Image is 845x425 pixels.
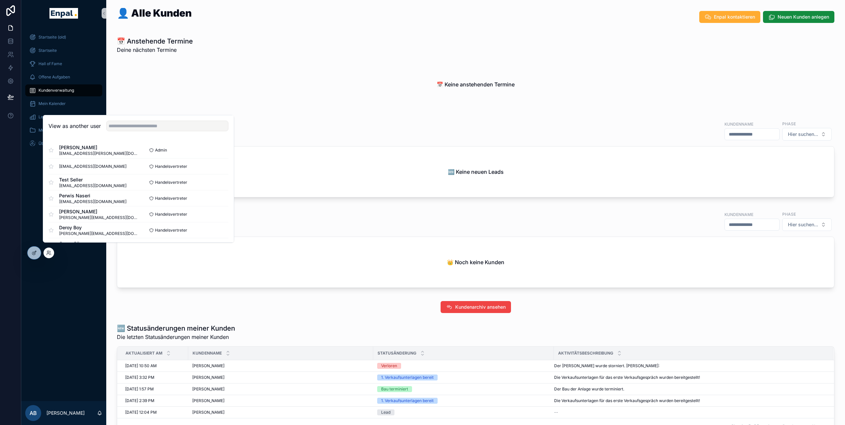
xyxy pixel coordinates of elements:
[39,128,76,133] span: Muster-Dokumente
[39,88,74,93] span: Kundenverwaltung
[193,351,222,356] span: Kundenname
[455,304,506,310] span: Kundenarchiv ansehen
[554,398,700,403] span: Die Verkaufsunterlagen für das erste Verkaufsgespräch wurden bereitgestellt!
[554,375,700,380] span: Die Verkaufsunterlagen für das erste Verkaufsgespräch wurden bereitgestellt!
[699,11,760,23] button: Enpal kontaktieren
[117,8,192,18] h1: 👤 Alle Kunden
[25,71,102,83] a: Offene Aufgaben
[192,398,224,403] span: [PERSON_NAME]
[381,409,390,415] div: Lead
[192,375,224,380] span: [PERSON_NAME]
[381,386,408,392] div: Bau terminiert
[59,183,127,188] span: [EMAIL_ADDRESS][DOMAIN_NAME]
[25,45,102,56] a: Startseite
[21,27,106,158] div: scrollable content
[59,240,127,247] span: Caner Güner
[39,74,70,80] span: Offene Aufgaben
[46,410,85,416] p: [PERSON_NAME]
[125,375,154,380] span: [DATE] 3:32 PM
[155,196,187,201] span: Handelsvertreter
[59,144,138,151] span: [PERSON_NAME]
[714,14,755,20] span: Enpal kontaktieren
[441,301,511,313] button: Kundenarchiv ansehen
[59,208,138,215] span: [PERSON_NAME]
[724,211,753,217] label: Kundenname
[447,258,504,266] h2: 👑 Noch keine Kunden
[59,176,127,183] span: Test Seller
[59,164,127,169] span: [EMAIL_ADDRESS][DOMAIN_NAME]
[48,122,101,130] h2: View as another user
[155,148,167,153] span: Admin
[448,168,504,176] h2: 🆕 Keine neuen Leads
[25,98,102,110] a: Mein Kalender
[554,386,624,392] span: Der Bau der Anlage wurde terminiert.
[381,363,397,369] div: Verloren
[782,211,796,217] label: Phase
[155,228,187,233] span: Handelsvertreter
[782,218,832,231] button: Select Button
[125,398,154,403] span: [DATE] 2:39 PM
[117,37,193,46] h1: 📅 Anstehende Termine
[125,386,154,392] span: [DATE] 1:57 PM
[39,61,62,66] span: Hall of Fame
[117,46,193,54] span: Deine nächsten Termine
[192,410,224,415] span: [PERSON_NAME]
[59,231,138,236] span: [PERSON_NAME][EMAIL_ADDRESS][DOMAIN_NAME]
[25,124,102,136] a: Muster-Dokumente
[59,199,127,204] span: [EMAIL_ADDRESS][DOMAIN_NAME]
[782,128,832,141] button: Select Button
[155,164,187,169] span: Handelsvertreter
[378,351,416,356] span: Statusänderung
[155,212,187,217] span: Handelsvertreter
[39,141,58,146] span: Über mich
[126,351,162,356] span: Aktualisiert am
[25,31,102,43] a: Startseite (old)
[30,409,37,417] span: AB
[381,398,434,404] div: 1. Verkaufsunterlagen bereit
[192,386,224,392] span: [PERSON_NAME]
[59,151,138,156] span: [EMAIL_ADDRESS][PERSON_NAME][DOMAIN_NAME]
[763,11,834,23] button: Neuen Kunden anlegen
[39,48,57,53] span: Startseite
[554,363,659,369] span: Der [PERSON_NAME] wurde storniert. [PERSON_NAME]:
[192,363,224,369] span: [PERSON_NAME]
[59,224,138,231] span: Deroy Boy
[381,374,434,380] div: 1. Verkaufsunterlagen bereit
[155,180,187,185] span: Handelsvertreter
[724,121,753,127] label: Kundenname
[788,221,818,228] span: Hier suchen...
[437,80,515,88] h2: 📅 Keine anstehenden Termine
[788,131,818,138] span: Hier suchen...
[25,84,102,96] a: Kundenverwaltung
[59,192,127,199] span: Perwis Naseri
[778,14,829,20] span: Neuen Kunden anlegen
[39,101,66,106] span: Mein Kalender
[117,324,235,333] h1: 🆕 Statusänderungen meiner Kunden
[782,121,796,127] label: Phase
[125,410,157,415] span: [DATE] 12:04 PM
[554,410,558,415] span: --
[49,8,78,19] img: App logo
[25,111,102,123] a: Lead anlegen
[558,351,613,356] span: Aktivitätsbeschreibung
[25,58,102,70] a: Hall of Fame
[117,333,235,341] span: Die letzten Statusänderungen meiner Kunden
[59,215,138,220] span: [PERSON_NAME][EMAIL_ADDRESS][DOMAIN_NAME]
[39,114,64,120] span: Lead anlegen
[39,35,66,40] span: Startseite (old)
[25,138,102,150] a: Über mich
[125,363,157,369] span: [DATE] 10:50 AM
